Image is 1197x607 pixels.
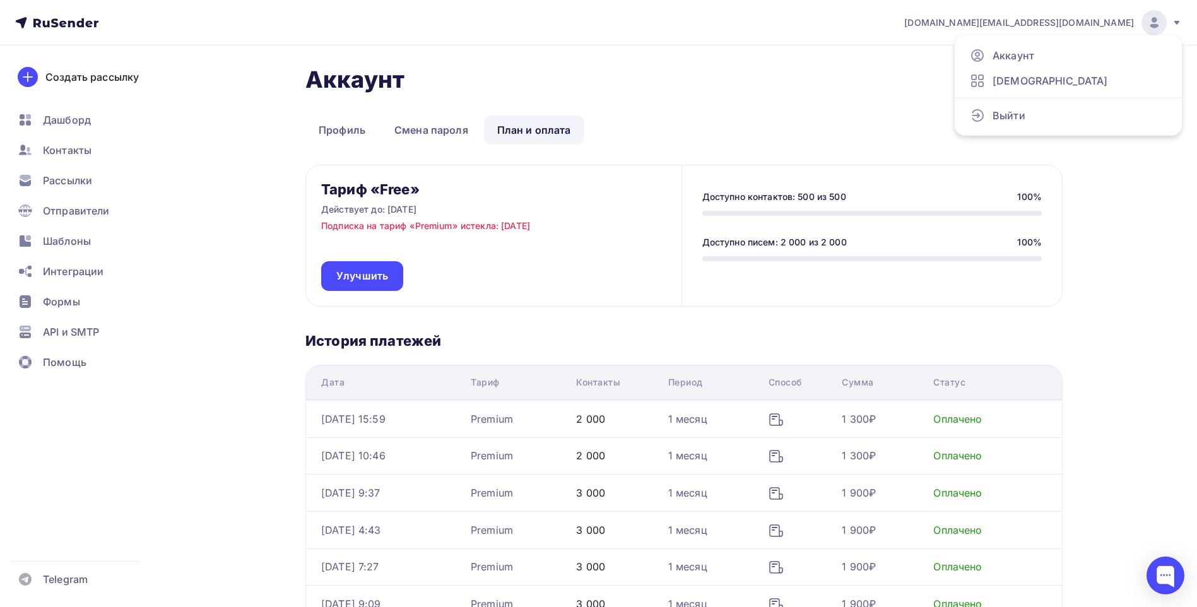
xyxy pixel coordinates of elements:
[471,448,513,463] div: Premium
[933,522,982,538] div: Оплачено
[769,376,802,389] div: Способ
[10,168,160,193] a: Рассылки
[842,559,876,574] div: 1 900₽
[933,485,982,500] div: Оплачено
[842,485,876,500] div: 1 900₽
[321,261,403,291] a: Улучшить
[321,559,379,574] div: [DATE] 7:27
[842,448,876,463] div: 1 300₽
[576,485,605,500] div: 3 000
[10,198,160,223] a: Отправители
[471,559,513,574] div: Premium
[668,376,703,389] div: Период
[43,572,88,587] span: Telegram
[668,411,707,427] div: 1 месяц
[321,485,380,500] div: [DATE] 9:37
[933,411,982,427] div: Оплачено
[471,485,513,500] div: Premium
[305,115,379,144] a: Профиль
[43,173,92,188] span: Рассылки
[993,108,1025,123] span: Выйти
[321,180,420,198] h3: Тариф «Free»
[45,69,139,85] div: Создать рассылку
[321,220,530,232] p: Подписка на тариф «Premium» истекла: [DATE]
[43,112,91,127] span: Дашборд
[305,66,1063,93] h1: Аккаунт
[43,203,110,218] span: Отправители
[305,332,1063,350] h3: История платежей
[576,522,605,538] div: 3 000
[321,203,416,216] p: Действует до: [DATE]
[471,522,513,538] div: Premium
[43,355,86,370] span: Помощь
[10,107,160,133] a: Дашборд
[10,289,160,314] a: Формы
[321,448,386,463] div: [DATE] 10:46
[336,269,388,283] span: Улучшить
[484,115,584,144] a: План и оплата
[321,376,345,389] div: Дата
[1017,236,1042,249] div: 100%
[43,324,99,339] span: API и SMTP
[668,522,707,538] div: 1 месяц
[702,191,846,203] div: Доступно контактов: 500 из 500
[43,264,103,279] span: Интеграции
[43,294,80,309] span: Формы
[955,35,1182,136] ul: [DOMAIN_NAME][EMAIL_ADDRESS][DOMAIN_NAME]
[933,559,982,574] div: Оплачено
[321,411,386,427] div: [DATE] 15:59
[993,48,1034,63] span: Аккаунт
[1017,191,1042,203] div: 100%
[10,138,160,163] a: Контакты
[471,411,513,427] div: Premium
[842,522,876,538] div: 1 900₽
[43,143,91,158] span: Контакты
[842,411,876,427] div: 1 300₽
[381,115,481,144] a: Смена пароля
[576,411,605,427] div: 2 000
[576,559,605,574] div: 3 000
[43,233,91,249] span: Шаблоны
[471,376,500,389] div: Тариф
[933,376,965,389] div: Статус
[904,10,1182,35] a: [DOMAIN_NAME][EMAIL_ADDRESS][DOMAIN_NAME]
[933,448,982,463] div: Оплачено
[668,485,707,500] div: 1 месяц
[702,236,847,249] div: Доступно писем: 2 000 из 2 000
[10,228,160,254] a: Шаблоны
[993,73,1108,88] span: [DEMOGRAPHIC_DATA]
[576,376,620,389] div: Контакты
[668,448,707,463] div: 1 месяц
[842,376,874,389] div: Сумма
[321,522,381,538] div: [DATE] 4:43
[668,559,707,574] div: 1 месяц
[904,16,1134,29] span: [DOMAIN_NAME][EMAIL_ADDRESS][DOMAIN_NAME]
[576,448,605,463] div: 2 000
